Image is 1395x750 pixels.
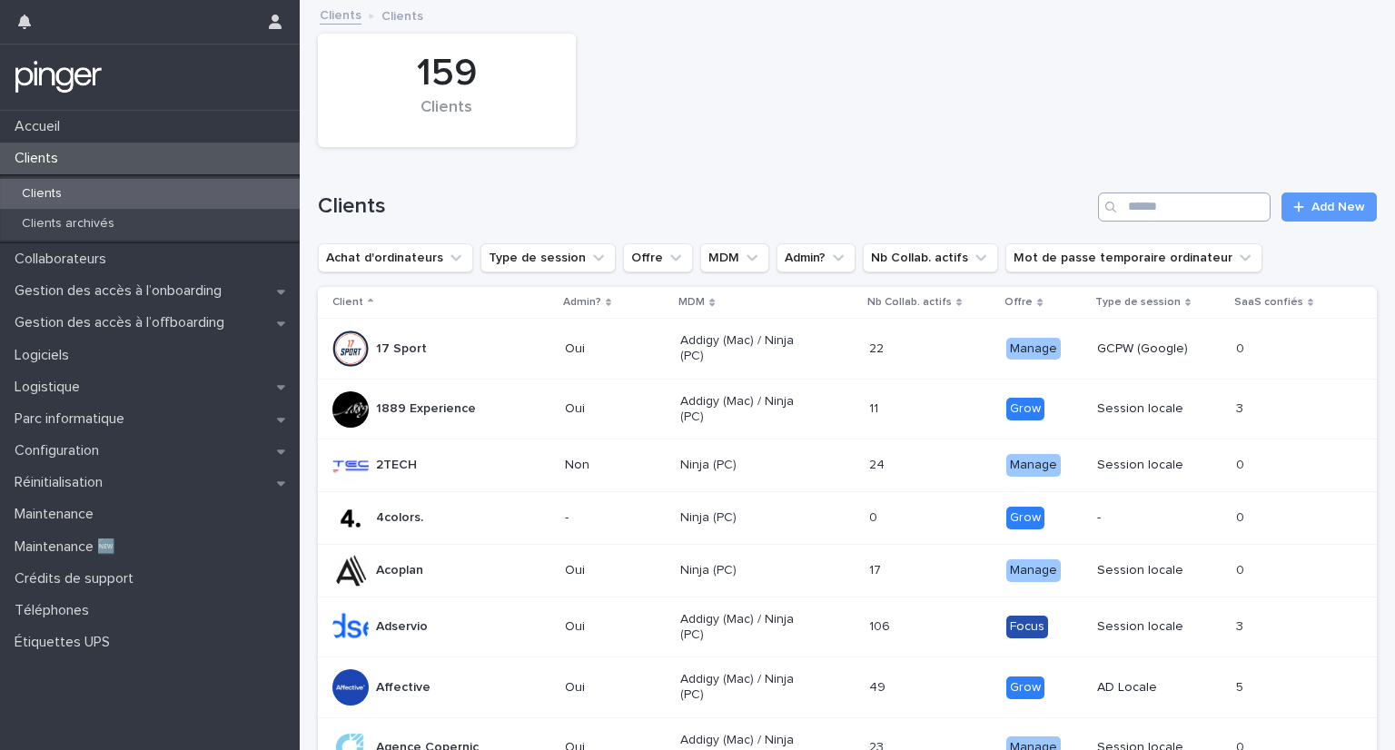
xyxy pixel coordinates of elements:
[680,563,810,578] p: Ninja (PC)
[680,612,810,643] p: Addigy (Mac) / Ninja (PC)
[680,333,810,364] p: Addigy (Mac) / Ninja (PC)
[376,563,423,578] p: Acoplan
[1006,559,1061,582] div: Manage
[15,59,103,95] img: mTgBEunGTSyRkCgitkcU
[381,5,423,25] p: Clients
[318,319,1377,380] tr: 17 SportOuiAddigy (Mac) / Ninja (PC)2222 ManageGCPW (Google)00
[869,454,888,473] p: 24
[680,394,810,425] p: Addigy (Mac) / Ninja (PC)
[565,680,667,696] p: Oui
[7,216,129,232] p: Clients archivés
[1006,338,1061,360] div: Manage
[376,458,417,473] p: 2TECH
[1097,510,1222,526] p: -
[1098,192,1271,222] input: Search
[869,507,881,526] p: 0
[863,243,998,272] button: Nb Collab. actifs
[623,243,693,272] button: Offre
[376,401,476,417] p: 1889 Experience
[1236,616,1247,635] p: 3
[376,680,430,696] p: Affective
[7,442,114,459] p: Configuration
[7,634,124,651] p: Étiquettes UPS
[1097,619,1222,635] p: Session locale
[376,341,427,357] p: 17 Sport
[332,292,363,312] p: Client
[1097,458,1222,473] p: Session locale
[1236,559,1248,578] p: 0
[7,570,148,587] p: Crédits de support
[869,616,894,635] p: 106
[318,597,1377,657] tr: AdservioOuiAddigy (Mac) / Ninja (PC)106106 FocusSession locale33
[349,98,545,136] div: Clients
[7,282,236,300] p: Gestion des accès à l’onboarding
[1236,676,1247,696] p: 5
[376,510,423,526] p: 4colors.
[318,379,1377,439] tr: 1889 ExperienceOuiAddigy (Mac) / Ninja (PC)1111 GrowSession locale33
[565,458,667,473] p: Non
[7,314,239,331] p: Gestion des accès à l’offboarding
[7,410,139,428] p: Parc informatique
[1097,680,1222,696] p: AD Locale
[1236,338,1248,357] p: 0
[680,672,810,703] p: Addigy (Mac) / Ninja (PC)
[869,676,889,696] p: 49
[1234,292,1303,312] p: SaaS confiés
[565,341,667,357] p: Oui
[7,379,94,396] p: Logistique
[563,292,601,312] p: Admin?
[318,544,1377,597] tr: AcoplanOuiNinja (PC)1717 ManageSession locale00
[318,492,1377,545] tr: 4colors.-Ninja (PC)00 Grow-00
[1236,454,1248,473] p: 0
[565,510,667,526] p: -
[1097,563,1222,578] p: Session locale
[678,292,705,312] p: MDM
[869,398,882,417] p: 11
[1311,201,1365,213] span: Add New
[7,474,117,491] p: Réinitialisation
[1006,507,1044,529] div: Grow
[7,538,130,556] p: Maintenance 🆕
[318,243,473,272] button: Achat d'ordinateurs
[1006,676,1044,699] div: Grow
[1236,507,1248,526] p: 0
[1281,192,1377,222] a: Add New
[565,563,667,578] p: Oui
[680,510,810,526] p: Ninja (PC)
[318,439,1377,492] tr: 2TECHNonNinja (PC)2424 ManageSession locale00
[480,243,616,272] button: Type de session
[1006,616,1048,638] div: Focus
[376,619,428,635] p: Adservio
[1006,454,1061,477] div: Manage
[7,347,84,364] p: Logiciels
[1005,243,1262,272] button: Mot de passe temporaire ordinateur
[7,506,108,523] p: Maintenance
[1006,398,1044,420] div: Grow
[1097,341,1222,357] p: GCPW (Google)
[565,619,667,635] p: Oui
[700,243,769,272] button: MDM
[565,401,667,417] p: Oui
[869,559,885,578] p: 17
[680,458,810,473] p: Ninja (PC)
[869,338,887,357] p: 22
[1236,398,1247,417] p: 3
[318,657,1377,718] tr: AffectiveOuiAddigy (Mac) / Ninja (PC)4949 GrowAD Locale55
[320,4,361,25] a: Clients
[1097,401,1222,417] p: Session locale
[7,186,76,202] p: Clients
[1095,292,1181,312] p: Type de session
[318,193,1091,220] h1: Clients
[7,602,104,619] p: Téléphones
[7,150,73,167] p: Clients
[7,251,121,268] p: Collaborateurs
[349,51,545,96] div: 159
[7,118,74,135] p: Accueil
[1004,292,1033,312] p: Offre
[867,292,952,312] p: Nb Collab. actifs
[777,243,856,272] button: Admin?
